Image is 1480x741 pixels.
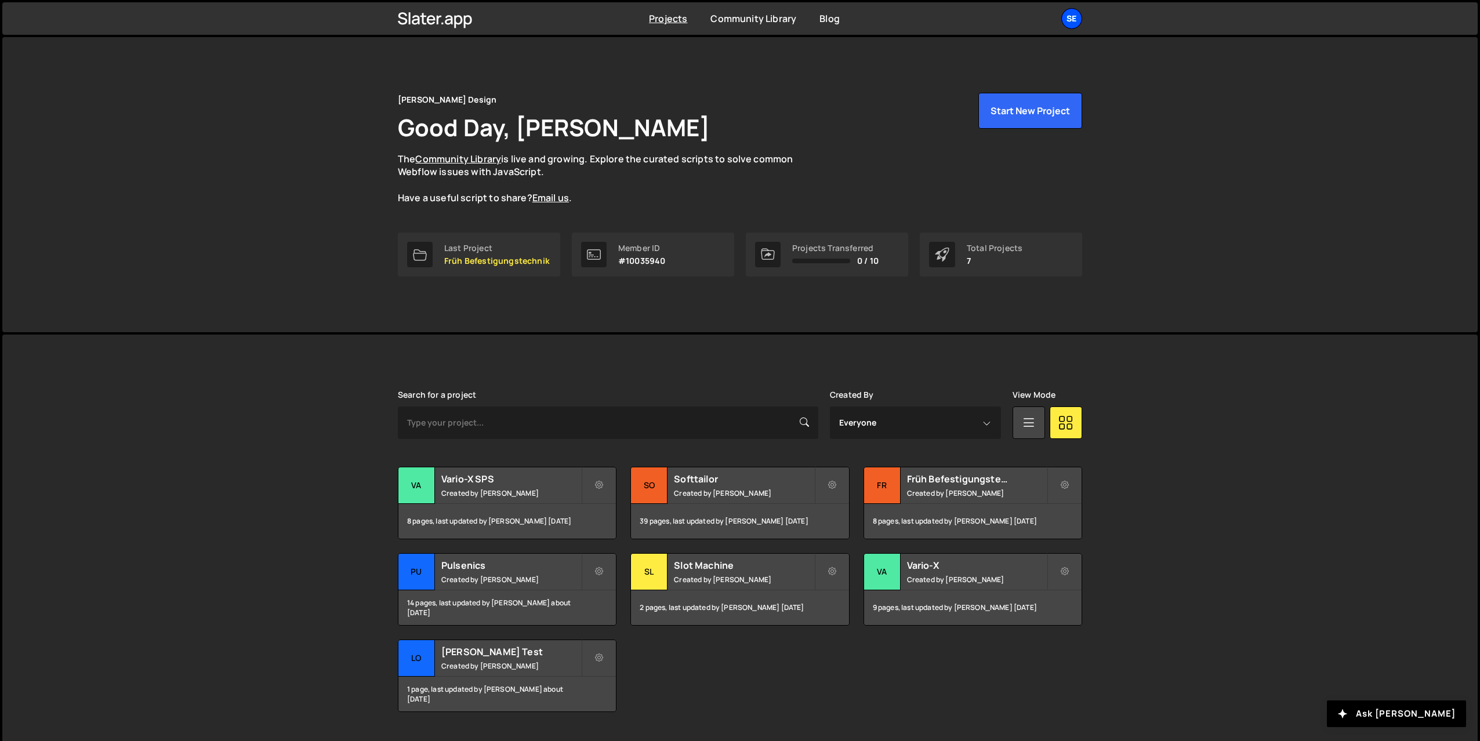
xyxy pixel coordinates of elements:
small: Created by [PERSON_NAME] [441,661,581,671]
a: Last Project Früh Befestigungstechnik [398,233,560,277]
a: Projects [649,12,687,25]
button: Start New Project [978,93,1082,129]
h2: Vario-X [907,559,1047,572]
div: [PERSON_NAME] Design [398,93,496,107]
label: Search for a project [398,390,476,399]
p: Früh Befestigungstechnik [444,256,550,266]
a: Sl Slot Machine Created by [PERSON_NAME] 2 pages, last updated by [PERSON_NAME] [DATE] [630,553,849,626]
h2: Pulsenics [441,559,581,572]
h2: Softtailor [674,473,814,485]
div: Last Project [444,244,550,253]
small: Created by [PERSON_NAME] [441,488,581,498]
a: Pu Pulsenics Created by [PERSON_NAME] 14 pages, last updated by [PERSON_NAME] about [DATE] [398,553,616,626]
h2: Früh Befestigungstechnik [907,473,1047,485]
div: Fr [864,467,901,504]
div: 9 pages, last updated by [PERSON_NAME] [DATE] [864,590,1082,625]
h2: Slot Machine [674,559,814,572]
div: So [631,467,668,504]
label: Created By [830,390,874,399]
a: Email us [532,191,569,204]
div: Pu [398,554,435,590]
small: Created by [PERSON_NAME] [907,488,1047,498]
h1: Good Day, [PERSON_NAME] [398,111,710,143]
div: 39 pages, last updated by [PERSON_NAME] [DATE] [631,504,848,539]
h2: Vario-X SPS [441,473,581,485]
p: The is live and growing. Explore the curated scripts to solve common Webflow issues with JavaScri... [398,152,815,205]
button: Ask [PERSON_NAME] [1327,700,1466,727]
div: 8 pages, last updated by [PERSON_NAME] [DATE] [864,504,1082,539]
div: 14 pages, last updated by [PERSON_NAME] about [DATE] [398,590,616,625]
div: 2 pages, last updated by [PERSON_NAME] [DATE] [631,590,848,625]
small: Created by [PERSON_NAME] [907,575,1047,584]
p: #10035940 [618,256,665,266]
a: Community Library [710,12,796,25]
h2: [PERSON_NAME] Test [441,645,581,658]
div: 1 page, last updated by [PERSON_NAME] about [DATE] [398,677,616,711]
a: Fr Früh Befestigungstechnik Created by [PERSON_NAME] 8 pages, last updated by [PERSON_NAME] [DATE] [864,467,1082,539]
a: Blog [819,12,840,25]
label: View Mode [1013,390,1055,399]
div: Total Projects [967,244,1022,253]
a: Community Library [415,152,501,165]
div: Lo [398,640,435,677]
p: 7 [967,256,1022,266]
span: 0 / 10 [857,256,879,266]
div: Va [864,554,901,590]
div: 8 pages, last updated by [PERSON_NAME] [DATE] [398,504,616,539]
small: Created by [PERSON_NAME] [674,488,814,498]
input: Type your project... [398,406,818,439]
small: Created by [PERSON_NAME] [441,575,581,584]
div: Projects Transferred [792,244,879,253]
div: Member ID [618,244,665,253]
div: Va [398,467,435,504]
small: Created by [PERSON_NAME] [674,575,814,584]
a: Se [1061,8,1082,29]
a: Lo [PERSON_NAME] Test Created by [PERSON_NAME] 1 page, last updated by [PERSON_NAME] about [DATE] [398,640,616,712]
a: So Softtailor Created by [PERSON_NAME] 39 pages, last updated by [PERSON_NAME] [DATE] [630,467,849,539]
div: Sl [631,554,668,590]
a: Va Vario-X SPS Created by [PERSON_NAME] 8 pages, last updated by [PERSON_NAME] [DATE] [398,467,616,539]
a: Va Vario-X Created by [PERSON_NAME] 9 pages, last updated by [PERSON_NAME] [DATE] [864,553,1082,626]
